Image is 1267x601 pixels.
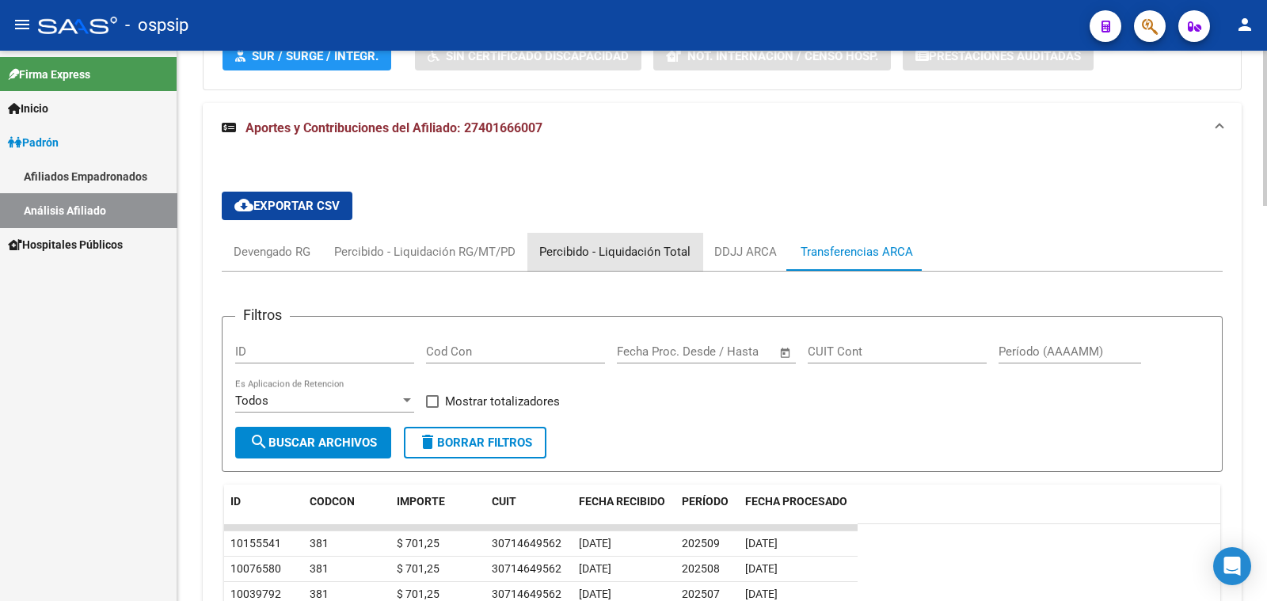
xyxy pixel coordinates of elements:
[8,134,59,151] span: Padrón
[745,588,778,600] span: [DATE]
[303,485,359,537] datatable-header-cell: CODCON
[245,120,542,135] span: Aportes y Contribuciones del Afiliado: 27401666007
[801,243,913,261] div: Transferencias ARCA
[903,41,1094,70] button: Prestaciones Auditadas
[8,66,90,83] span: Firma Express
[223,41,391,70] button: SUR / SURGE / INTEGR.
[617,344,681,359] input: Fecha inicio
[682,562,720,575] span: 202508
[310,495,355,508] span: CODCON
[415,41,641,70] button: Sin Certificado Discapacidad
[418,436,532,450] span: Borrar Filtros
[249,436,377,450] span: Buscar Archivos
[334,243,516,261] div: Percibido - Liquidación RG/MT/PD
[492,495,516,508] span: CUIT
[224,485,303,537] datatable-header-cell: ID
[234,199,340,213] span: Exportar CSV
[230,495,241,508] span: ID
[492,534,561,553] div: 30714649562
[222,192,352,220] button: Exportar CSV
[714,243,777,261] div: DDJJ ARCA
[739,485,858,537] datatable-header-cell: FECHA PROCESADO
[230,562,281,575] span: 10076580
[682,537,720,550] span: 202509
[397,537,439,550] span: $ 701,25
[1213,547,1251,585] div: Open Intercom Messenger
[485,485,573,537] datatable-header-cell: CUIT
[745,495,847,508] span: FECHA PROCESADO
[418,432,437,451] mat-icon: delete
[579,588,611,600] span: [DATE]
[579,537,611,550] span: [DATE]
[203,103,1242,154] mat-expansion-panel-header: Aportes y Contribuciones del Afiliado: 27401666007
[539,243,691,261] div: Percibido - Liquidación Total
[310,537,329,550] span: 381
[579,495,665,508] span: FECHA RECIBIDO
[682,495,729,508] span: PERÍODO
[397,562,439,575] span: $ 701,25
[745,537,778,550] span: [DATE]
[675,485,739,537] datatable-header-cell: PERÍODO
[249,432,268,451] mat-icon: search
[446,49,629,63] span: Sin Certificado Discapacidad
[492,560,561,578] div: 30714649562
[445,392,560,411] span: Mostrar totalizadores
[234,243,310,261] div: Devengado RG
[13,15,32,34] mat-icon: menu
[777,344,795,362] button: Open calendar
[235,394,268,408] span: Todos
[745,562,778,575] span: [DATE]
[929,49,1081,63] span: Prestaciones Auditadas
[573,485,675,537] datatable-header-cell: FECHA RECIBIDO
[579,562,611,575] span: [DATE]
[390,485,485,537] datatable-header-cell: IMPORTE
[125,8,188,43] span: - ospsip
[8,100,48,117] span: Inicio
[234,196,253,215] mat-icon: cloud_download
[682,588,720,600] span: 202507
[310,588,329,600] span: 381
[1235,15,1254,34] mat-icon: person
[235,427,391,458] button: Buscar Archivos
[230,588,281,600] span: 10039792
[653,41,891,70] button: Not. Internacion / Censo Hosp.
[252,49,379,63] span: SUR / SURGE / INTEGR.
[695,344,772,359] input: Fecha fin
[310,562,329,575] span: 381
[230,537,281,550] span: 10155541
[235,304,290,326] h3: Filtros
[8,236,123,253] span: Hospitales Públicos
[404,427,546,458] button: Borrar Filtros
[397,588,439,600] span: $ 701,25
[397,495,445,508] span: IMPORTE
[687,49,878,63] span: Not. Internacion / Censo Hosp.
